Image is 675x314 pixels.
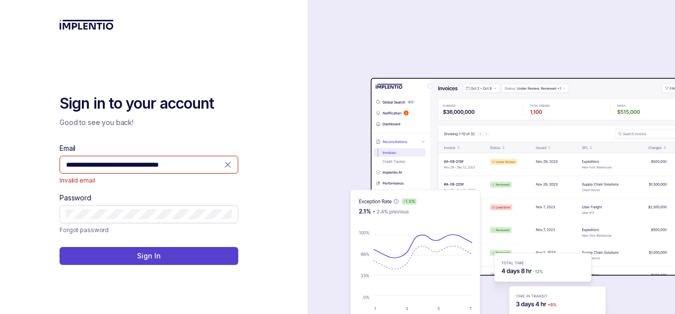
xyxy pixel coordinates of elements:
p: Sign In [137,251,160,261]
label: Email [60,143,75,153]
p: Good to see you back! [60,118,238,127]
h2: Sign in to your account [60,94,238,114]
span: Invalid email [60,176,95,186]
p: Forgot password [60,225,109,235]
img: logo [60,20,114,30]
label: Password [60,193,91,203]
button: Sign In [60,247,238,265]
a: Link Forgot password [60,225,109,235]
